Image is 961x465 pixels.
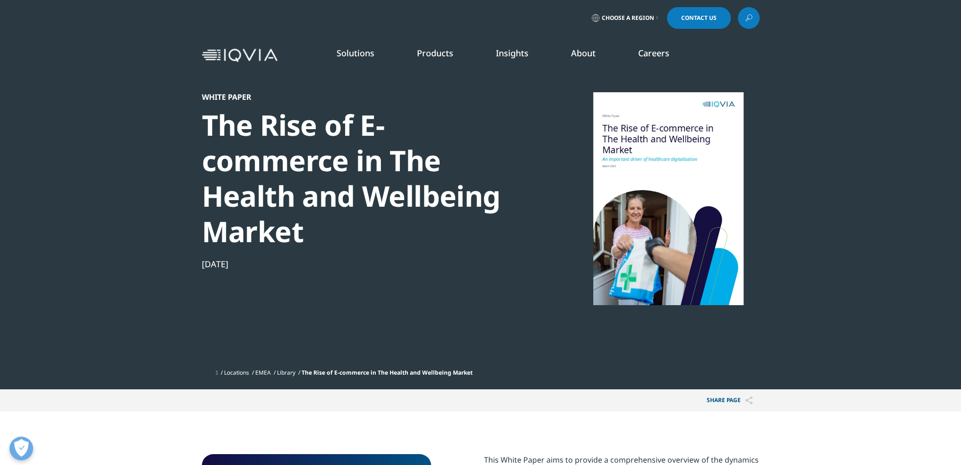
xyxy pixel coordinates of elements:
[255,368,271,377] a: EMEA
[277,368,295,377] a: Library
[496,47,528,59] a: Insights
[337,47,374,59] a: Solutions
[224,368,249,377] a: Locations
[202,92,526,102] div: White Paper
[681,15,717,21] span: Contact Us
[9,437,33,460] button: Abrir preferencias
[638,47,669,59] a: Careers
[602,14,654,22] span: Choose a Region
[281,33,760,78] nav: Primary
[202,107,526,249] div: The Rise of E-commerce in The Health and Wellbeing Market
[571,47,596,59] a: About
[745,396,753,404] img: Share PAGE
[202,49,277,62] img: IQVIA Healthcare Information Technology and Pharma Clinical Research Company
[302,368,473,377] span: The Rise of E-commerce in The Health and Wellbeing Market
[202,258,526,270] div: [DATE]
[667,7,731,29] a: Contact Us
[417,47,453,59] a: Products
[700,389,760,412] button: Share PAGEShare PAGE
[700,389,760,412] p: Share PAGE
